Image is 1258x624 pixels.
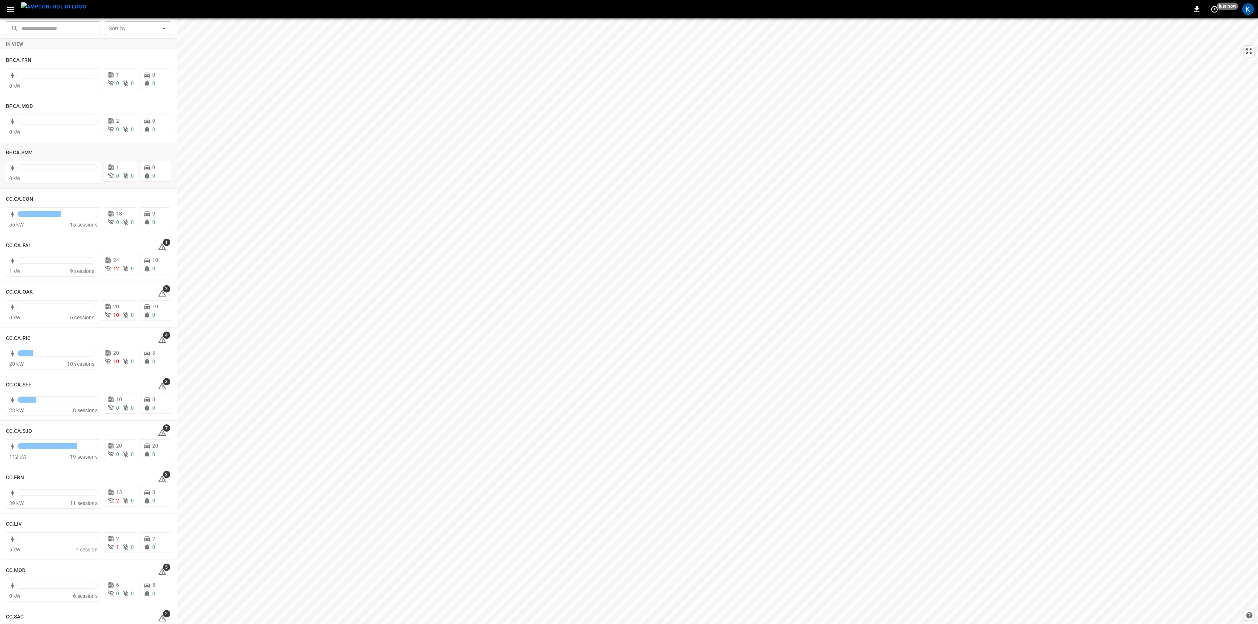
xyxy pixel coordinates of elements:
span: 4 [163,332,170,339]
span: 0 [131,451,134,457]
span: 0 [152,358,155,364]
span: 10 sessions [67,361,95,367]
span: 13 [116,489,122,495]
span: 0 [131,498,134,504]
h6: CC.CA.FAI [6,242,30,250]
span: 8 [152,396,155,402]
span: 1 [116,164,119,170]
span: 6 sessions [73,593,98,599]
span: 0 kW [9,315,21,320]
span: 5 [152,582,155,588]
span: 10 [152,304,158,309]
span: 2 [116,536,119,541]
span: 0 kW [9,175,21,181]
span: 18 [116,211,122,217]
span: 0 [131,80,134,86]
span: 0 [152,451,155,457]
span: 0 kW [9,83,21,89]
span: 8 [152,489,155,495]
span: 10 [116,396,122,402]
span: 0 [131,266,134,271]
span: 0 [131,312,134,318]
span: 0 [152,173,155,179]
span: 0 [152,405,155,411]
span: 6 sessions [70,315,95,320]
span: 1 [163,239,170,246]
span: 0 [152,164,155,170]
span: 2 [116,498,119,504]
div: profile-icon [1242,3,1254,15]
span: 0 [152,219,155,225]
span: 2 [116,118,119,124]
span: 2 [163,471,170,478]
span: 20 [113,350,119,356]
span: 0 [152,80,155,86]
span: 24 [113,257,119,263]
span: 10 [113,358,119,364]
h6: BF.CA.FRN [6,56,31,64]
h6: CC.CA.RIC [6,334,31,343]
span: 12 [113,266,119,271]
span: 0 [131,405,134,411]
button: set refresh interval [1209,3,1220,15]
span: 3 [163,378,170,385]
span: 0 [131,590,134,596]
span: 0 [152,266,155,271]
span: 7 [163,424,170,432]
h6: CC.CA.CON [6,195,33,203]
span: 55 kW [9,222,24,228]
span: 0 kW [9,129,21,135]
span: 3 [163,285,170,292]
h6: CC.MOD [6,567,26,575]
span: 6 kW [9,547,21,553]
span: 0 [116,80,119,86]
span: 0 kW [9,593,21,599]
span: 20 kW [9,361,24,367]
strong: In View [6,42,24,47]
span: 23 kW [9,407,24,413]
span: 0 [152,498,155,504]
span: 0 [131,544,134,550]
span: 10 [113,312,119,318]
span: 1 kW [9,268,21,274]
span: 1 session [76,547,97,553]
span: 2 [152,536,155,541]
h6: CC.CA.SJO [6,427,32,435]
span: 8 sessions [73,407,98,413]
h6: CC.FRN [6,474,24,482]
span: 0 [116,590,119,596]
span: 0 [131,173,134,179]
span: 20 [113,304,119,309]
span: 9 [152,211,155,217]
span: 112 kW [9,454,27,460]
span: 9 sessions [70,268,95,274]
span: 19 sessions [70,454,98,460]
span: 0 [152,126,155,132]
span: 0 [116,219,119,225]
span: 0 [152,590,155,596]
span: 11 sessions [70,500,98,506]
span: 2 [163,610,170,617]
h6: CC.CA.SFF [6,381,31,389]
span: 0 [152,72,155,78]
span: 10 [152,257,158,263]
span: 39 kW [9,500,24,506]
span: 1 [116,72,119,78]
span: 0 [152,118,155,124]
span: 3 [152,350,155,356]
span: 15 sessions [70,222,98,228]
span: 20 [116,443,122,449]
h6: BF.CA.MOD [6,102,33,111]
h6: CC.CA.OAK [6,288,33,296]
span: 5 [163,564,170,571]
span: 6 [116,582,119,588]
span: 0 [131,219,134,225]
span: 0 [116,451,119,457]
h6: BF.CA.SMV [6,149,32,157]
span: just now [1217,3,1238,10]
span: 0 [116,173,119,179]
h6: CC.SAC [6,613,24,621]
span: 20 [152,443,158,449]
span: 1 [116,544,119,550]
span: 0 [116,405,119,411]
